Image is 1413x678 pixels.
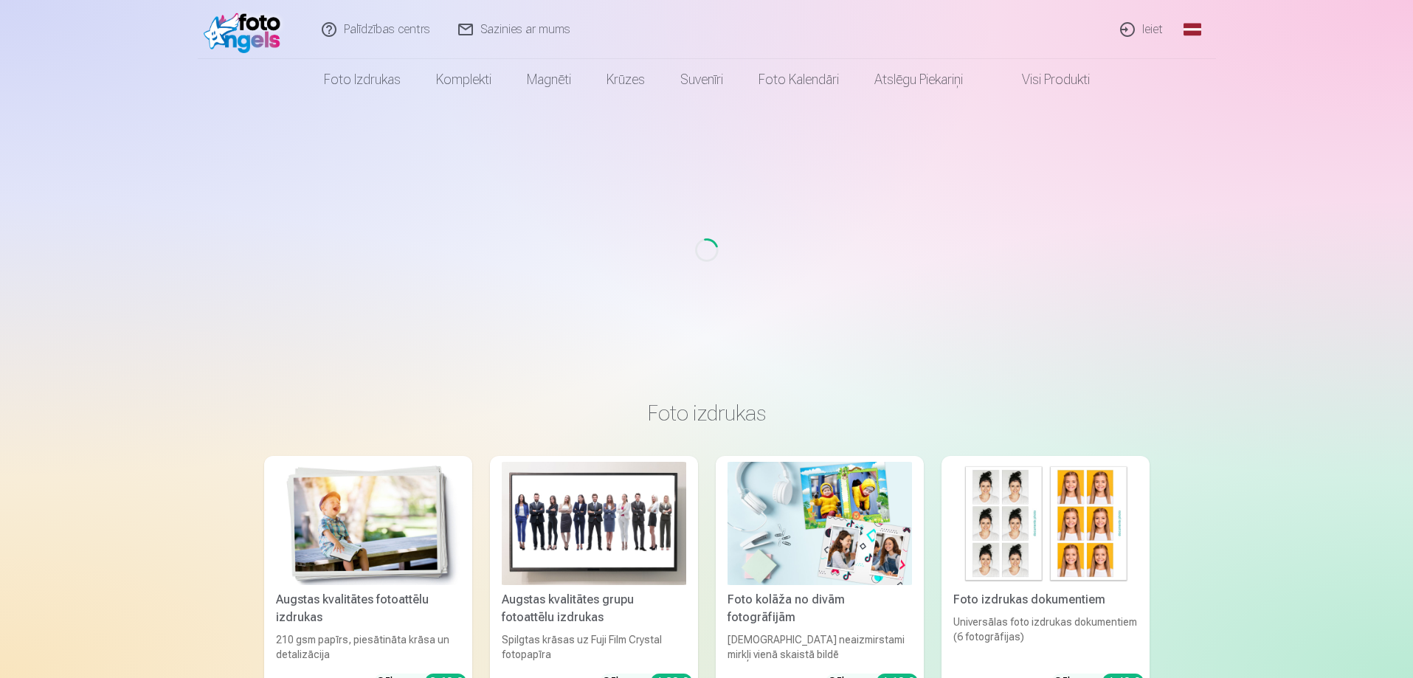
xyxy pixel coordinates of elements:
div: Foto izdrukas dokumentiem [947,591,1144,609]
div: [DEMOGRAPHIC_DATA] neaizmirstami mirkļi vienā skaistā bildē [722,632,918,662]
a: Foto izdrukas [306,59,418,100]
a: Suvenīri [663,59,741,100]
a: Visi produkti [981,59,1108,100]
div: 210 gsm papīrs, piesātināta krāsa un detalizācija [270,632,466,662]
a: Atslēgu piekariņi [857,59,981,100]
div: Augstas kvalitātes fotoattēlu izdrukas [270,591,466,626]
a: Magnēti [509,59,589,100]
h3: Foto izdrukas [276,400,1138,426]
a: Krūzes [589,59,663,100]
div: Universālas foto izdrukas dokumentiem (6 fotogrāfijas) [947,615,1144,662]
img: /fa1 [204,6,289,53]
img: Augstas kvalitātes fotoattēlu izdrukas [276,462,460,585]
img: Augstas kvalitātes grupu fotoattēlu izdrukas [502,462,686,585]
div: Foto kolāža no divām fotogrāfijām [722,591,918,626]
img: Foto kolāža no divām fotogrāfijām [728,462,912,585]
img: Foto izdrukas dokumentiem [953,462,1138,585]
div: Spilgtas krāsas uz Fuji Film Crystal fotopapīra [496,632,692,662]
a: Foto kalendāri [741,59,857,100]
div: Augstas kvalitātes grupu fotoattēlu izdrukas [496,591,692,626]
a: Komplekti [418,59,509,100]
